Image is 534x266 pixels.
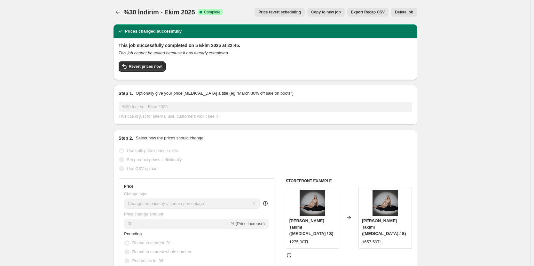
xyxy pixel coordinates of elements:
span: Complete [204,10,220,15]
span: [PERSON_NAME] Takımı ([MEDICAL_DATA] / S) [289,218,333,236]
button: Price revert scheduling [255,8,305,17]
h6: STOREFRONT EXAMPLE [286,178,412,184]
span: Revert prices now [129,64,162,69]
span: Set product prices individually [127,157,182,162]
div: 1657.50TL [362,239,382,245]
button: Delete job [391,8,417,17]
img: IzoraBiancaBeyazKapak_866f8ce2-f1b5-4d9a-9642-4afa17218211_80x.png [373,190,398,216]
input: -15 [124,219,230,229]
span: Price change amount [124,212,163,216]
h2: Step 2. [119,135,133,141]
span: Delete job [395,10,413,15]
span: %30 İndirim - Ekim 2025 [124,9,195,16]
h2: Step 1. [119,90,133,97]
div: help [262,200,269,207]
i: This job cannot be edited because it has already completed. [119,51,229,55]
span: Use bulk price change rules [127,148,178,153]
span: Copy to new job [311,10,341,15]
span: [PERSON_NAME] Takımı ([MEDICAL_DATA] / S) [362,218,406,236]
p: Optionally give your price [MEDICAL_DATA] a title (eg "March 30% off sale on boots") [136,90,293,97]
h3: Price [124,184,133,189]
img: IzoraBiancaBeyazKapak_866f8ce2-f1b5-4d9a-9642-4afa17218211_80x.png [300,190,325,216]
h2: Prices changed successfully [125,28,182,35]
span: Change type [124,192,148,196]
span: End prices in .99 [132,258,163,263]
span: Round to nearest .01 [132,240,171,245]
span: Rounding [124,231,142,236]
button: Export Recap CSV [347,8,389,17]
span: Price revert scheduling [258,10,301,15]
h2: This job successfully completed on 5 Ekim 2025 at 22:45. [119,42,412,49]
span: % (Price increase) [231,221,265,226]
input: 30% off holiday sale [119,102,412,112]
button: Copy to new job [307,8,345,17]
span: Round to nearest whole number [132,249,192,254]
span: Export Recap CSV [351,10,385,15]
span: Use CSV upload [127,166,158,171]
p: Select how the prices should change [136,135,203,141]
button: Revert prices now [119,61,166,72]
div: 1275.00TL [289,239,309,245]
button: Price change jobs [114,8,122,17]
span: This title is just for internal use, customers won't see it [119,114,218,119]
